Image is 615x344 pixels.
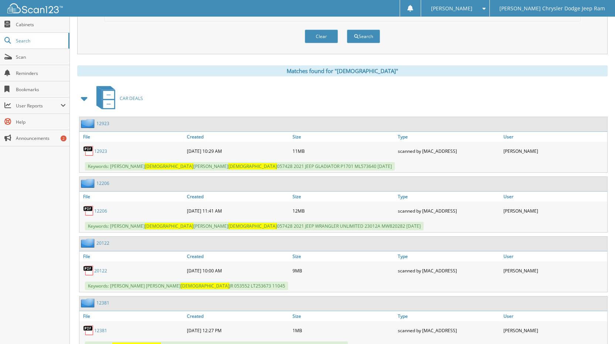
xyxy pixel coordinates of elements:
a: 20122 [96,240,109,246]
span: Help [16,119,66,125]
div: [DATE] 10:00 AM [185,263,291,278]
a: User [502,251,607,261]
span: [DEMOGRAPHIC_DATA] [228,223,277,229]
img: PDF.png [83,145,94,156]
a: Size [291,251,396,261]
a: 12381 [94,327,107,334]
button: Search [347,30,380,43]
div: [PERSON_NAME] [502,144,607,158]
a: Created [185,192,291,202]
span: Search [16,38,65,44]
span: Cabinets [16,21,66,28]
a: 12923 [96,120,109,127]
span: [PERSON_NAME] [431,6,472,11]
span: [DEMOGRAPHIC_DATA] [228,163,277,169]
a: File [79,311,185,321]
a: User [502,311,607,321]
a: File [79,192,185,202]
a: User [502,132,607,142]
div: [PERSON_NAME] [502,263,607,278]
a: Size [291,192,396,202]
div: scanned by [MAC_ADDRESS] [396,144,502,158]
span: CAR DEALS [120,95,143,102]
a: Created [185,251,291,261]
a: Type [396,251,502,261]
div: [DATE] 12:27 PM [185,323,291,338]
img: scan123-logo-white.svg [7,3,63,13]
span: Scan [16,54,66,60]
a: Created [185,132,291,142]
a: Type [396,192,502,202]
span: [DEMOGRAPHIC_DATA] [181,283,229,289]
img: PDF.png [83,325,94,336]
a: File [79,132,185,142]
a: 12381 [96,300,109,306]
img: PDF.png [83,205,94,216]
div: 9MB [291,263,396,278]
span: User Reports [16,103,61,109]
div: scanned by [MAC_ADDRESS] [396,203,502,218]
a: 12923 [94,148,107,154]
span: Keywords: [PERSON_NAME] [PERSON_NAME] 057428 2021 JEEP WRANGLER UNLIMITED 23012A MW820282 [DATE] [85,222,424,230]
div: 12MB [291,203,396,218]
a: 20122 [94,268,107,274]
img: folder2.png [81,238,96,248]
img: folder2.png [81,298,96,307]
div: [DATE] 11:41 AM [185,203,291,218]
span: Keywords: [PERSON_NAME] [PERSON_NAME] 057428 2021 JEEP GLADIATOR P1701 ML573640 [DATE] [85,162,395,171]
span: Keywords: [PERSON_NAME] [PERSON_NAME] JR 053552 LT253673 11045 [85,282,288,290]
a: 12206 [96,180,109,186]
div: Matches found for "[DEMOGRAPHIC_DATA]" [77,65,608,76]
div: 1MB [291,323,396,338]
span: [DEMOGRAPHIC_DATA] [145,223,194,229]
div: 11MB [291,144,396,158]
div: [DATE] 10:29 AM [185,144,291,158]
a: CAR DEALS [92,84,143,113]
span: Reminders [16,70,66,76]
button: Clear [305,30,338,43]
span: Bookmarks [16,86,66,93]
div: [PERSON_NAME] [502,323,607,338]
span: [PERSON_NAME] Chrysler Dodge Jeep Ram [499,6,605,11]
img: PDF.png [83,265,94,276]
a: Size [291,132,396,142]
a: User [502,192,607,202]
span: Announcements [16,135,66,141]
a: File [79,251,185,261]
div: [PERSON_NAME] [502,203,607,218]
div: scanned by [MAC_ADDRESS] [396,263,502,278]
a: Size [291,311,396,321]
div: scanned by [MAC_ADDRESS] [396,323,502,338]
iframe: Chat Widget [578,309,615,344]
img: folder2.png [81,119,96,128]
a: 12206 [94,208,107,214]
span: [DEMOGRAPHIC_DATA] [145,163,194,169]
a: Type [396,311,502,321]
div: 2 [61,135,66,141]
a: Type [396,132,502,142]
a: Created [185,311,291,321]
img: folder2.png [81,179,96,188]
